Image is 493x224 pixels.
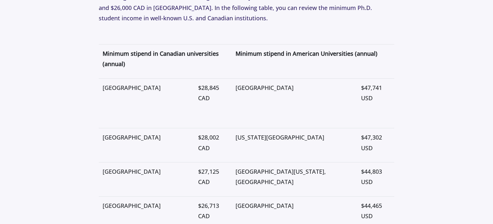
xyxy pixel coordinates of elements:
[103,200,190,211] p: [GEOGRAPHIC_DATA]
[103,84,161,92] span: [GEOGRAPHIC_DATA]
[236,84,294,92] span: [GEOGRAPHIC_DATA]
[198,132,228,153] p: $28,002 CAD
[236,168,326,186] span: [GEOGRAPHIC_DATA][US_STATE], [GEOGRAPHIC_DATA]
[361,84,382,102] span: $47,741 USD
[198,84,219,102] span: $28,845 CAD
[361,132,391,153] p: $47,302 USD
[361,168,382,186] span: $44,803 USD
[361,200,391,221] p: $44,465 USD
[103,168,161,175] span: [GEOGRAPHIC_DATA]
[236,132,353,142] p: [US_STATE][GEOGRAPHIC_DATA]
[103,132,190,142] p: [GEOGRAPHIC_DATA]
[198,200,228,221] p: $26,713 CAD
[198,168,219,186] span: $27,125 CAD
[236,50,377,57] strong: Minimum stipend in American Universities (annual)
[103,50,219,68] strong: Minimum stipend in Canadian universities (annual)
[236,200,353,211] p: [GEOGRAPHIC_DATA]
